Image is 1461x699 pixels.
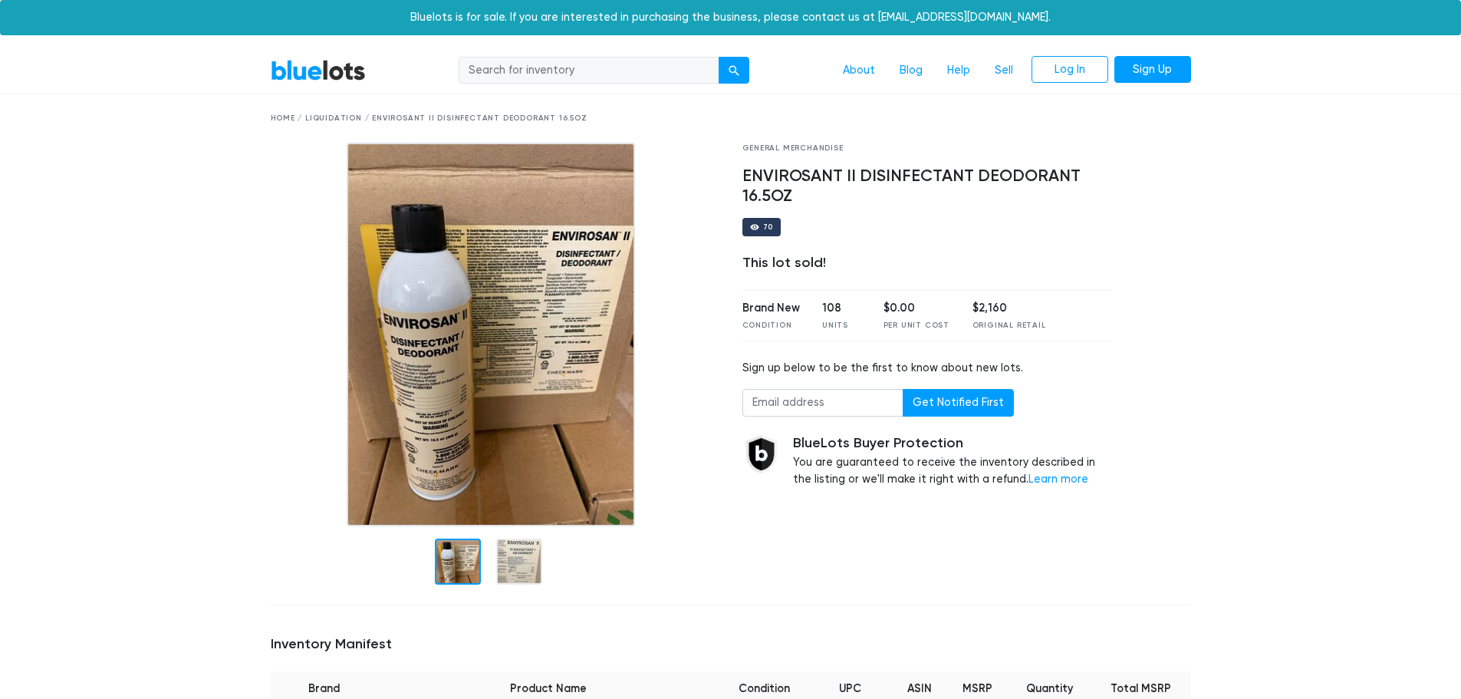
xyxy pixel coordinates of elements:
[742,255,1113,272] div: This lot sold!
[742,360,1113,377] div: Sign up below to be the first to know about new lots.
[742,143,1113,154] div: General Merchandise
[742,435,781,473] img: buyer_protection_shield-3b65640a83011c7d3ede35a8e5a80bfdfaa6a97447f0071c1475b91a4b0b3d01.png
[1114,56,1191,84] a: Sign Up
[822,320,860,331] div: Units
[982,56,1025,85] a: Sell
[903,389,1014,417] button: Get Notified First
[887,56,935,85] a: Blog
[884,300,949,317] div: $0.00
[793,435,1113,452] h5: BlueLots Buyer Protection
[793,435,1113,488] div: You are guaranteed to receive the inventory described in the listing or we'll make it right with ...
[271,113,1191,124] div: Home / Liquidation / ENVIROSANT II DISINFECTANT DEODORANT 16.5OZ
[742,167,1113,206] h4: ENVIROSANT II DISINFECTANT DEODORANT 16.5OZ
[972,320,1046,331] div: Original Retail
[271,59,366,81] a: BlueLots
[763,223,774,231] div: 70
[742,300,800,317] div: Brand New
[1032,56,1108,84] a: Log In
[935,56,982,85] a: Help
[347,143,635,526] img: 93615bd0-dd74-4d67-87f9-a882bbdf2f18-1710187179.jpg
[822,300,860,317] div: 108
[742,389,903,417] input: Email address
[459,57,719,84] input: Search for inventory
[742,320,800,331] div: Condition
[1028,473,1088,486] a: Learn more
[271,636,1191,653] h5: Inventory Manifest
[972,300,1046,317] div: $2,160
[831,56,887,85] a: About
[884,320,949,331] div: Per Unit Cost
